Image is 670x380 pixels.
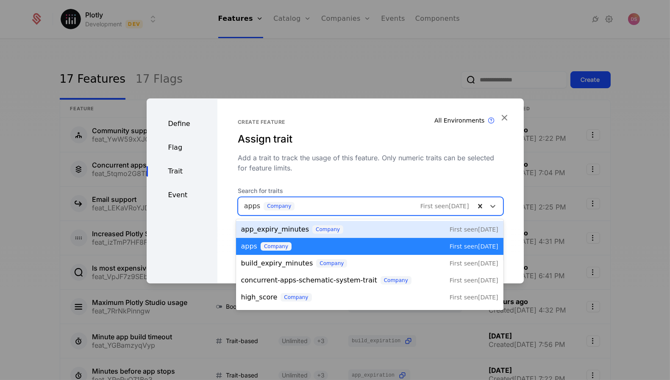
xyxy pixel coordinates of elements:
span: First seen [DATE] [450,260,498,267]
span: large_running_apps [241,309,308,319]
span: First seen [DATE] [450,294,498,301]
span: Search for traits [238,187,503,195]
span: company [261,242,292,251]
span: app_expiry_minutes [241,224,309,235]
span: company [381,276,411,285]
span: company [316,259,347,268]
div: All Environments [434,116,485,125]
span: build_expiry_minutes [241,258,313,268]
span: company [312,225,343,234]
div: Flag [147,142,217,153]
div: Event [147,190,217,200]
div: Assign trait [238,132,503,146]
div: Create feature [238,119,503,126]
span: First seen [DATE] [450,243,498,250]
span: high_score [241,292,278,302]
div: Trait [147,166,217,176]
div: Add a trait to track the usage of this feature. Only numeric traits can be selected for feature l... [238,153,503,173]
span: concurrent-apps-schematic-system-trait [241,275,377,285]
span: apps [241,241,257,251]
div: Define [147,119,217,129]
span: First seen [DATE] [450,277,498,284]
span: company [281,293,311,302]
span: First seen [DATE] [450,226,498,233]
